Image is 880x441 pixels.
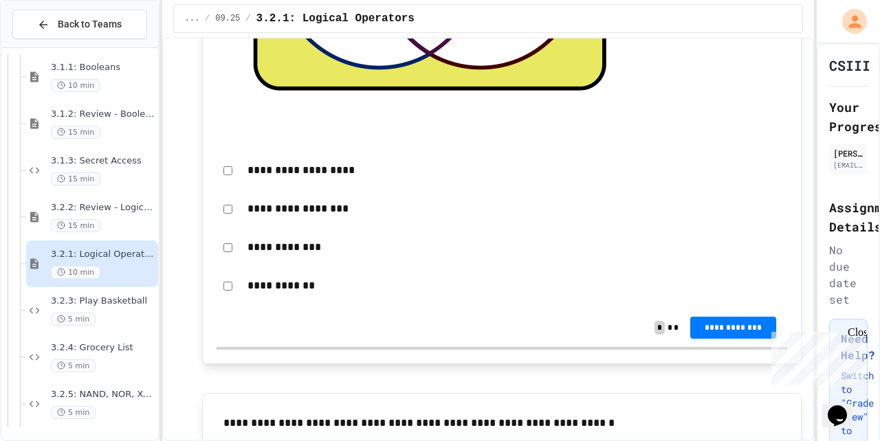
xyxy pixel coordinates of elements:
[5,5,95,87] div: Chat with us now!Close
[51,109,155,120] span: 3.1.2: Review - Booleans
[829,198,868,236] h2: Assignment Details
[12,10,147,39] button: Back to Teams
[829,242,868,308] div: No due date set
[205,13,210,24] span: /
[51,342,155,354] span: 3.2.4: Grocery List
[829,56,870,75] h1: CSIII
[51,389,155,400] span: 3.2.5: NAND, NOR, XOR
[51,202,155,214] span: 3.2.2: Review - Logical Operators
[51,295,155,307] span: 3.2.3: Play Basketball
[215,13,240,24] span: 09.25
[51,62,155,73] span: 3.1.1: Booleans
[51,313,96,326] span: 5 min
[51,126,100,139] span: 15 min
[51,359,96,372] span: 5 min
[51,172,100,185] span: 15 min
[51,266,100,279] span: 10 min
[245,13,250,24] span: /
[185,13,200,24] span: ...
[51,155,155,167] span: 3.1.3: Secret Access
[256,10,415,27] span: 3.2.1: Logical Operators
[833,160,863,170] div: [EMAIL_ADDRESS][DOMAIN_NAME]
[828,5,870,37] div: My Account
[833,147,863,159] div: [PERSON_NAME]
[51,219,100,232] span: 15 min
[51,249,155,260] span: 3.2.1: Logical Operators
[51,406,96,419] span: 5 min
[822,386,866,427] iframe: chat widget
[51,79,100,92] span: 10 min
[766,326,866,385] iframe: chat widget
[829,98,868,136] h2: Your Progress
[58,17,122,32] span: Back to Teams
